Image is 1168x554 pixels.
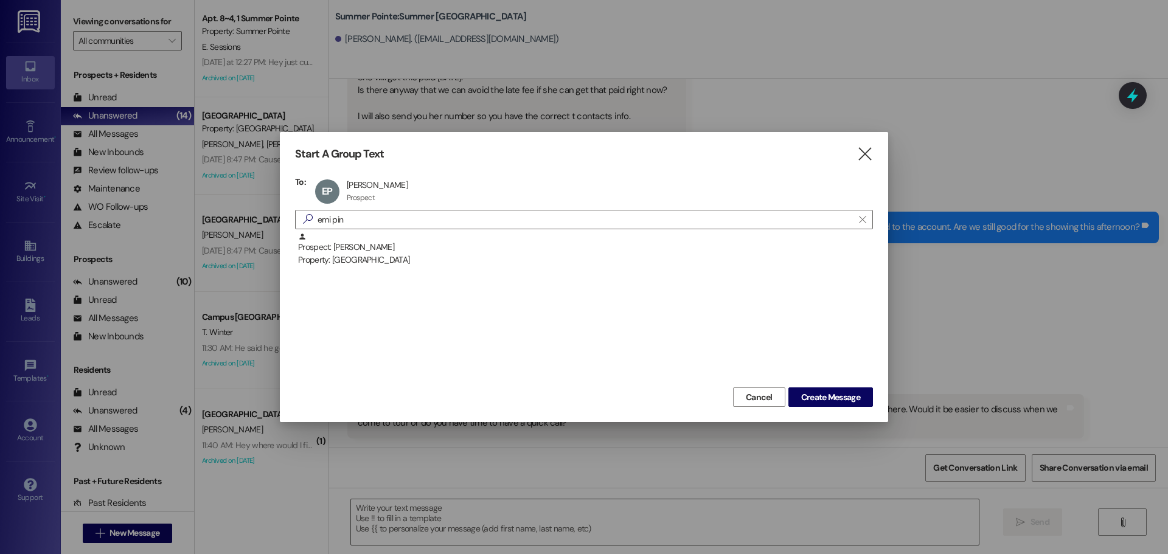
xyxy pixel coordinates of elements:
[295,176,306,187] h3: To:
[746,391,773,404] span: Cancel
[347,179,408,190] div: [PERSON_NAME]
[859,215,866,224] i: 
[733,387,785,407] button: Cancel
[298,232,873,267] div: Prospect: [PERSON_NAME]
[788,387,873,407] button: Create Message
[295,147,384,161] h3: Start A Group Text
[801,391,860,404] span: Create Message
[857,148,873,161] i: 
[853,210,872,229] button: Clear text
[295,232,873,263] div: Prospect: [PERSON_NAME]Property: [GEOGRAPHIC_DATA]
[347,193,375,203] div: Prospect
[318,211,853,228] input: Search for any contact or apartment
[322,185,332,198] span: EP
[298,254,873,266] div: Property: [GEOGRAPHIC_DATA]
[298,213,318,226] i: 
